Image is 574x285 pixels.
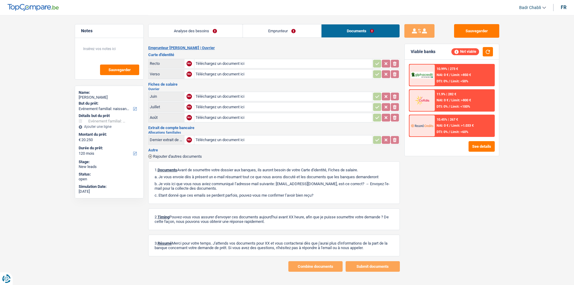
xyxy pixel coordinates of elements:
span: DTI: 0% [437,130,448,134]
span: Limit: <60% [451,130,468,134]
span: Limit: >1.033 € [451,124,474,128]
span: NAI: 0 € [437,124,448,128]
div: NA [187,137,192,143]
span: Limit: <50% [451,79,468,83]
button: Sauvegarder [454,24,499,38]
span: € [79,138,81,142]
a: Badr Chabli [514,3,546,13]
label: Durée du prêt: [79,146,139,150]
span: DTI: 0% [437,79,448,83]
a: Emprunteur [243,24,321,37]
img: AlphaCredit [411,72,433,79]
div: 10.99% | 273 € [437,67,458,71]
div: [PERSON_NAME] [79,95,140,100]
a: Analyse des besoins [149,24,243,37]
p: c. Etant donné que ces emails se perdent parfois, pouvez-vous me confirmer l’avoir bien reçu? [155,193,394,198]
p: 2. Pouvez-vous vous assurer d'envoyer ces documents aujourd'hui avant XX heure, afin que je puiss... [155,215,394,224]
button: Sauvegarder [100,65,139,75]
h2: Allocations familiales [148,131,400,134]
span: Sauvegarder [108,68,131,72]
p: 3. Merci pour votre temps. J'attends vos documents pour XX et vous contacterai dès que j'aurai p... [155,241,394,250]
div: New leads [79,164,140,169]
span: / [449,130,450,134]
span: NAI: 0 € [437,98,448,102]
h3: Extrait de compte bancaire [148,126,400,130]
img: Cofidis [411,95,433,106]
div: 11.9% | 282 € [437,92,456,96]
button: See details [469,141,495,152]
div: Ajouter une ligne [79,125,140,129]
div: Dernier extrait de compte pour vos allocations familiales [150,138,183,142]
h5: Notes [81,28,137,33]
span: / [449,73,450,77]
a: Documents [322,24,400,37]
div: Juillet [150,105,183,109]
span: Documents [158,168,177,172]
div: Simulation Date: [79,184,140,189]
button: Combine documents [288,261,343,272]
img: TopCompare Logo [8,4,59,11]
div: Viable banks [411,49,435,54]
img: Record Credits [411,120,433,131]
div: 10.45% | 267 € [437,118,458,122]
span: Limit: >800 € [451,98,471,102]
h2: Ouvrier [148,87,400,91]
label: But du prêt: [79,101,139,106]
div: Recto [150,61,183,66]
div: Name: [79,90,140,95]
div: Verso [150,72,183,76]
span: Badr Chabli [519,5,541,10]
span: Rajouter d'autres documents [153,154,202,158]
div: Juin [150,94,183,99]
span: / [449,98,450,102]
label: Montant du prêt: [79,132,139,137]
div: NA [187,94,192,99]
h2: Emprunteur [PERSON_NAME] | Ouvrier [148,46,400,50]
span: / [449,79,450,83]
span: Limit: >850 € [451,73,471,77]
button: Submit documents [346,261,400,272]
div: NA [187,104,192,110]
p: 1. Avant de soumettre votre dossier aux banques, ils auront besoin de votre Carte d'identité, Fic... [155,168,394,172]
div: Août [150,115,183,120]
span: Limit: <100% [451,105,470,109]
div: Status: [79,172,140,177]
div: NA [187,115,192,120]
span: DTI: 0% [437,105,448,109]
span: NAI: 0 € [437,73,448,77]
h3: Fiches de salaire [148,82,400,86]
div: NA [187,61,192,66]
span: / [449,105,450,109]
span: / [449,124,450,128]
span: Résumé [158,241,172,245]
div: Not viable [451,48,479,55]
span: Timing [158,215,169,219]
div: fr [561,5,566,10]
h3: Carte d'identité [148,53,400,57]
button: Rajouter d'autres documents [148,154,202,158]
p: a. Je vous envoie dès à présent un e-mail résumant tout ce que nous avons discuté et les doc... [155,175,394,179]
div: open [79,177,140,182]
h3: Autre [148,148,400,152]
div: [DATE] [79,189,140,194]
div: NA [187,71,192,77]
p: b. Je vois ici que vous nous aviez communiqué l’adresse mail suivante: [EMAIL_ADDRESS][DOMAIN_NA... [155,182,394,191]
div: Détails but du prêt [79,113,140,118]
div: Stage: [79,160,140,164]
